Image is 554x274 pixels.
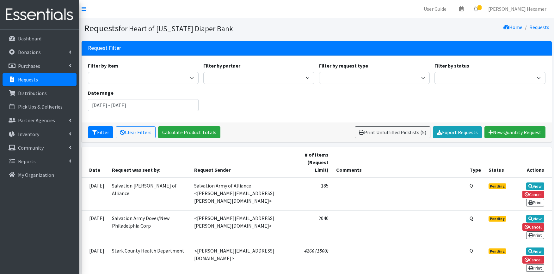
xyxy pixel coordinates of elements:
[88,45,121,51] h3: Request Filter
[18,76,38,83] p: Requests
[108,210,191,243] td: Salvation Army Dover/New Philadelphia Corp
[3,169,77,181] a: My Organization
[190,147,292,178] th: Request Sender
[3,100,77,113] a: Pick Ups & Deliveries
[526,199,544,206] a: Print
[3,32,77,45] a: Dashboard
[108,178,191,211] td: Salvation [PERSON_NAME] of Alliance
[82,178,108,211] td: [DATE]
[489,183,507,189] span: Pending
[292,210,332,243] td: 2040
[3,46,77,58] a: Donations
[18,131,39,137] p: Inventory
[466,147,485,178] th: Type
[470,182,473,189] abbr: Quantity
[18,158,36,164] p: Reports
[526,231,544,239] a: Print
[108,147,191,178] th: Request was sent by:
[489,216,507,222] span: Pending
[522,256,544,264] a: Cancel
[483,3,551,15] a: [PERSON_NAME] Hexamer
[526,264,544,272] a: Print
[18,104,63,110] p: Pick Ups & Deliveries
[469,3,483,15] a: 5
[82,147,108,178] th: Date
[503,24,522,30] a: Home
[88,89,114,97] label: Date range
[116,126,156,138] a: Clear Filters
[489,248,507,254] span: Pending
[18,35,41,42] p: Dashboard
[18,145,44,151] p: Community
[511,147,551,178] th: Actions
[522,223,544,231] a: Cancel
[470,247,473,254] abbr: Quantity
[434,62,469,69] label: Filter by status
[332,147,466,178] th: Comments
[485,147,511,178] th: Status
[18,63,40,69] p: Purchases
[522,191,544,198] a: Cancel
[477,5,482,10] span: 5
[18,49,41,55] p: Donations
[203,62,240,69] label: Filter by partner
[526,215,544,223] a: View
[3,114,77,127] a: Partner Agencies
[88,99,199,111] input: January 1, 2011 - December 31, 2011
[3,60,77,72] a: Purchases
[484,126,545,138] a: New Quantity Request
[3,87,77,99] a: Distributions
[3,141,77,154] a: Community
[419,3,452,15] a: User Guide
[3,4,77,25] img: HumanEssentials
[433,126,482,138] a: Export Requests
[18,172,54,178] p: My Organization
[319,62,368,69] label: Filter by request type
[3,128,77,140] a: Inventory
[526,247,544,255] a: View
[158,126,220,138] a: Calculate Product Totals
[82,210,108,243] td: [DATE]
[292,147,332,178] th: # of Items (Request Limit)
[292,178,332,211] td: 185
[119,24,233,33] small: for Heart of [US_STATE] Diaper Bank
[88,126,113,138] button: Filter
[18,117,55,123] p: Partner Agencies
[84,23,314,34] h1: Requests
[88,62,118,69] label: Filter by item
[470,215,473,221] abbr: Quantity
[190,178,292,211] td: Salvation Army of Alliance <[PERSON_NAME][EMAIL_ADDRESS][PERSON_NAME][DOMAIN_NAME]>
[3,155,77,168] a: Reports
[3,73,77,86] a: Requests
[526,182,544,190] a: View
[190,210,292,243] td: <[PERSON_NAME][EMAIL_ADDRESS][PERSON_NAME][DOMAIN_NAME]>
[529,24,549,30] a: Requests
[355,126,430,138] a: Print Unfulfilled Picklists (5)
[18,90,47,96] p: Distributions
